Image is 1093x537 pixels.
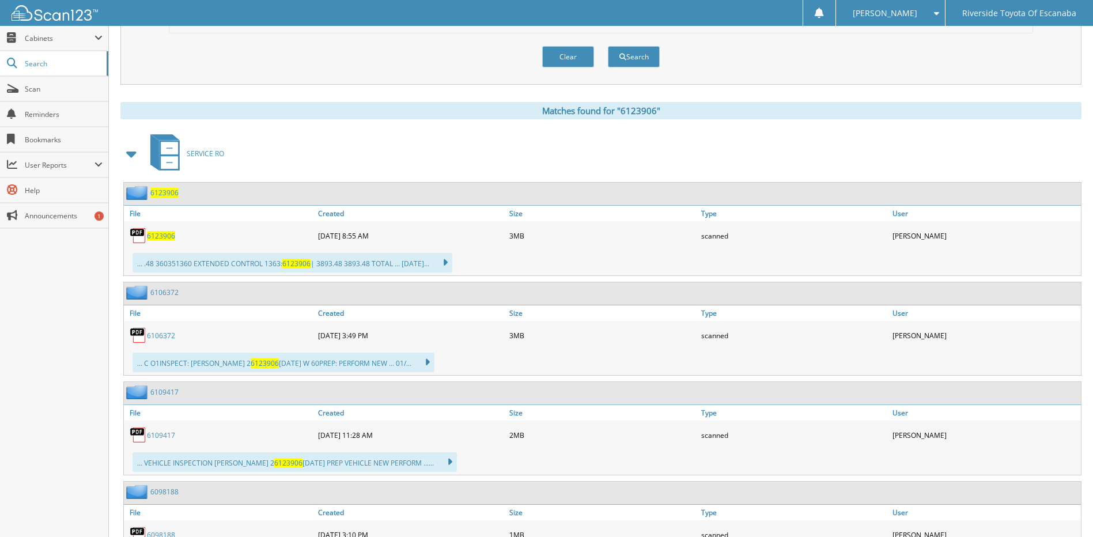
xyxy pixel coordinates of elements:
[506,405,698,421] a: Size
[126,385,150,399] img: folder2.png
[506,324,698,347] div: 3MB
[25,109,103,119] span: Reminders
[853,10,917,17] span: [PERSON_NAME]
[12,5,98,21] img: scan123-logo-white.svg
[698,206,890,221] a: Type
[542,46,594,67] button: Clear
[130,227,147,244] img: PDF.png
[124,206,315,221] a: File
[698,324,890,347] div: scanned
[130,327,147,344] img: PDF.png
[94,211,104,221] div: 1
[25,135,103,145] span: Bookmarks
[150,188,179,198] a: 6123906
[143,131,224,176] a: SERVICE RO
[25,211,103,221] span: Announcements
[315,324,506,347] div: [DATE] 3:49 PM
[133,452,457,472] div: ... VEHICLE INSPECTION [PERSON_NAME] 2 [DATE] PREP VEHICLE NEW PERFORM ......
[698,405,890,421] a: Type
[890,405,1081,421] a: User
[126,285,150,300] img: folder2.png
[608,46,660,67] button: Search
[147,430,175,440] a: 6109417
[133,253,452,273] div: ... .48 360351360 EXTENDED CONTROL 1363: | 3893.48 3893.48 TOTAL ... [DATE]...
[25,160,94,170] span: User Reports
[506,505,698,520] a: Size
[315,224,506,247] div: [DATE] 8:55 AM
[698,423,890,447] div: scanned
[698,305,890,321] a: Type
[890,206,1081,221] a: User
[962,10,1076,17] span: Riverside Toyota Of Escanaba
[698,505,890,520] a: Type
[126,485,150,499] img: folder2.png
[315,505,506,520] a: Created
[147,331,175,341] a: 6106372
[130,426,147,444] img: PDF.png
[150,288,179,297] a: 6106372
[315,305,506,321] a: Created
[506,206,698,221] a: Size
[506,224,698,247] div: 3MB
[890,505,1081,520] a: User
[187,149,224,158] span: SERVICE RO
[150,387,179,397] a: 6109417
[251,358,279,368] span: 6123906
[126,186,150,200] img: folder2.png
[315,206,506,221] a: Created
[506,423,698,447] div: 2MB
[25,186,103,195] span: Help
[698,224,890,247] div: scanned
[315,423,506,447] div: [DATE] 11:28 AM
[890,423,1081,447] div: [PERSON_NAME]
[890,224,1081,247] div: [PERSON_NAME]
[25,84,103,94] span: Scan
[282,259,311,268] span: 6123906
[120,102,1081,119] div: Matches found for "6123906"
[133,353,434,372] div: ... C O1INSPECT: [PERSON_NAME] 2 [DATE] W 60PREP: PERFORM NEW ... 01/...
[150,487,179,497] a: 6098188
[124,505,315,520] a: File
[274,458,302,468] span: 6123906
[890,305,1081,321] a: User
[147,231,175,241] a: 6123906
[506,305,698,321] a: Size
[315,405,506,421] a: Created
[25,33,94,43] span: Cabinets
[124,405,315,421] a: File
[890,324,1081,347] div: [PERSON_NAME]
[25,59,101,69] span: Search
[124,305,315,321] a: File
